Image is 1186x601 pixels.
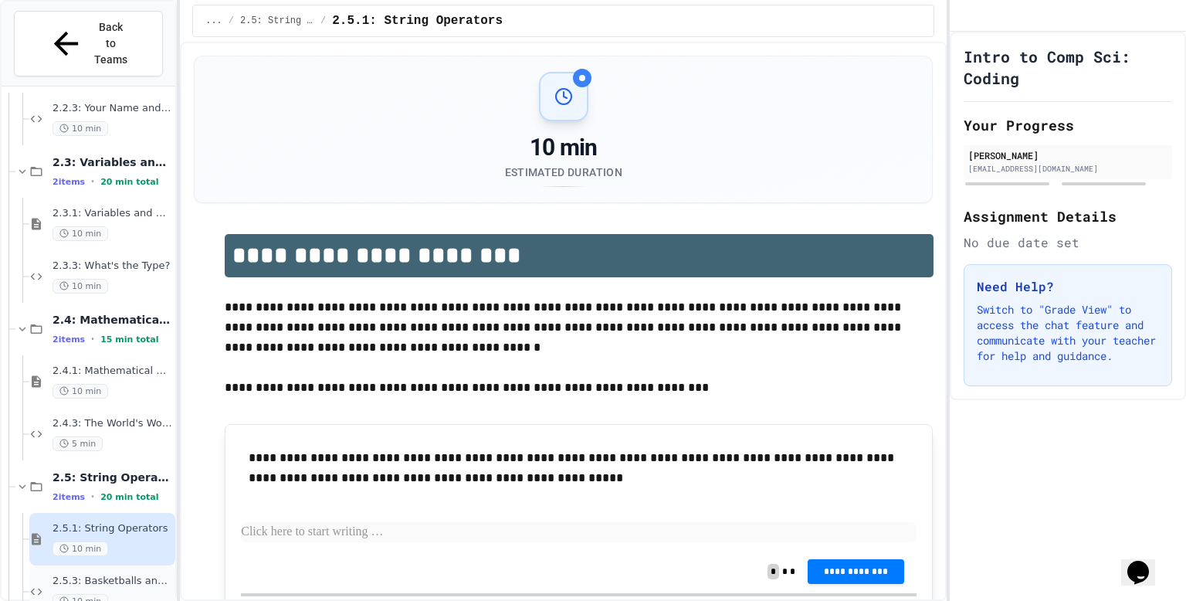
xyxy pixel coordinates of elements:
div: No due date set [964,233,1172,252]
span: 2.3: Variables and Data Types [53,155,172,169]
span: 20 min total [100,492,158,502]
span: 20 min total [100,177,158,187]
span: 2.4.1: Mathematical Operators [53,365,172,378]
span: • [91,175,94,188]
span: 2.2.3: Your Name and Favorite Movie [53,102,172,115]
span: 10 min [53,226,108,241]
h3: Need Help? [977,277,1159,296]
span: / [229,15,234,27]
span: 2.5.1: String Operators [53,522,172,535]
span: • [91,333,94,345]
iframe: chat widget [1121,539,1171,586]
span: 2.4.3: The World's Worst Farmer's Market [53,417,172,430]
p: Switch to "Grade View" to access the chat feature and communicate with your teacher for help and ... [977,302,1159,364]
button: Back to Teams [14,11,163,76]
span: Back to Teams [93,19,130,68]
div: 10 min [505,134,622,161]
span: 10 min [53,542,108,556]
span: 15 min total [100,334,158,345]
h2: Your Progress [964,114,1172,136]
h1: Intro to Comp Sci: Coding [964,46,1172,89]
div: Estimated Duration [505,165,622,180]
span: 2.4: Mathematical Operators [53,313,172,327]
span: 2 items [53,177,85,187]
span: 5 min [53,436,103,451]
span: 10 min [53,279,108,294]
div: [EMAIL_ADDRESS][DOMAIN_NAME] [968,163,1167,175]
span: • [91,491,94,503]
span: 10 min [53,384,108,399]
span: 2.5: String Operators [240,15,314,27]
span: 2 items [53,334,85,345]
span: 2.5.3: Basketballs and Footballs [53,575,172,588]
div: [PERSON_NAME] [968,148,1167,162]
span: ... [205,15,222,27]
span: 2 items [53,492,85,502]
span: / [320,15,326,27]
span: 2.3.1: Variables and Data Types [53,207,172,220]
span: 10 min [53,121,108,136]
span: 2.5.1: String Operators [332,12,503,30]
span: 2.5: String Operators [53,470,172,484]
h2: Assignment Details [964,205,1172,227]
span: 2.3.3: What's the Type? [53,260,172,273]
